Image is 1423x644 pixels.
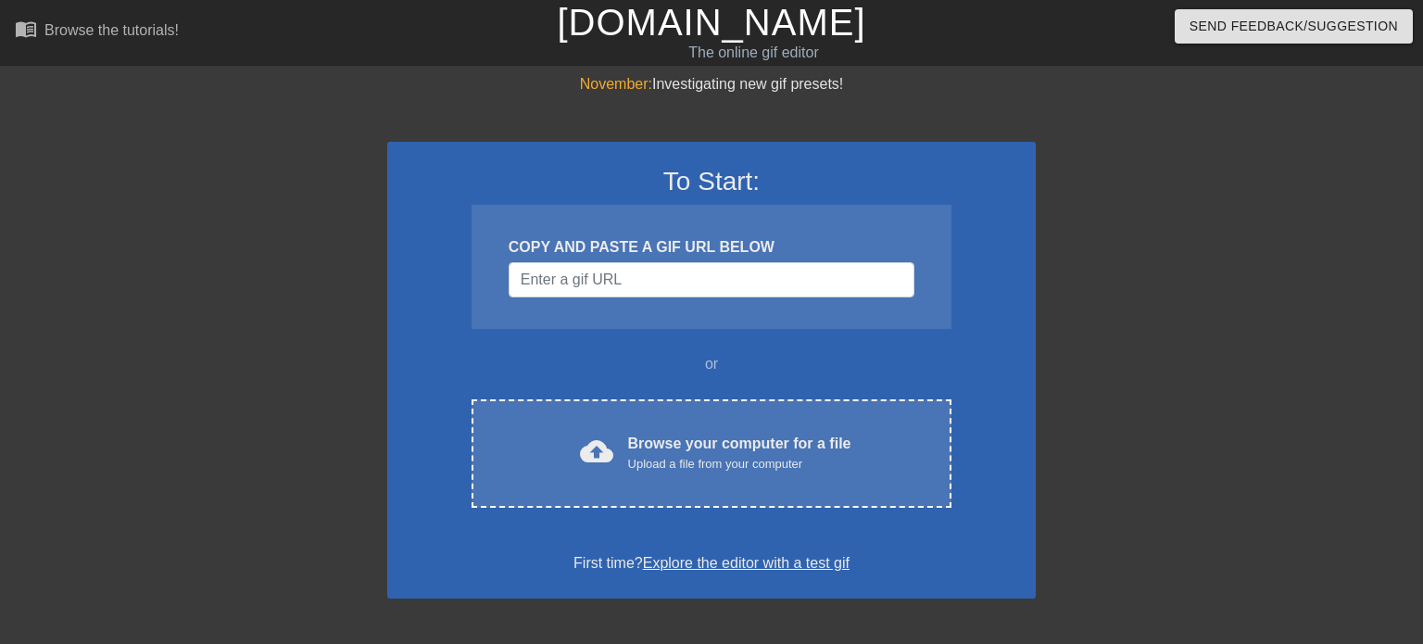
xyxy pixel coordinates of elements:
[435,353,988,375] div: or
[411,166,1012,197] h3: To Start:
[15,18,179,46] a: Browse the tutorials!
[580,435,613,468] span: cloud_upload
[44,22,179,38] div: Browse the tutorials!
[557,2,865,43] a: [DOMAIN_NAME]
[509,262,914,297] input: Username
[643,555,850,571] a: Explore the editor with a test gif
[628,433,851,474] div: Browse your computer for a file
[509,236,914,259] div: COPY AND PASTE A GIF URL BELOW
[1190,15,1398,38] span: Send Feedback/Suggestion
[484,42,1024,64] div: The online gif editor
[1175,9,1413,44] button: Send Feedback/Suggestion
[628,455,851,474] div: Upload a file from your computer
[580,76,652,92] span: November:
[411,552,1012,575] div: First time?
[15,18,37,40] span: menu_book
[387,73,1036,95] div: Investigating new gif presets!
